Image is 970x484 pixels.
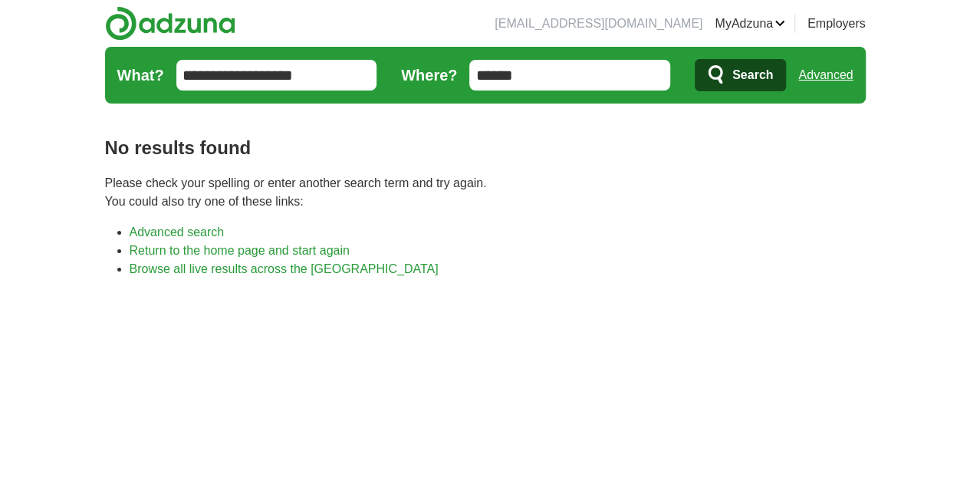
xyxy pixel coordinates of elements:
a: Advanced search [130,226,225,239]
a: MyAdzuna [715,15,785,33]
p: Please check your spelling or enter another search term and try again. You could also try one of ... [105,174,866,211]
img: Adzuna logo [105,6,235,41]
a: Return to the home page and start again [130,244,350,257]
label: Where? [401,64,457,87]
h1: No results found [105,134,866,162]
button: Search [695,59,786,91]
a: Advanced [798,60,853,91]
li: [EMAIL_ADDRESS][DOMAIN_NAME] [495,15,702,33]
a: Browse all live results across the [GEOGRAPHIC_DATA] [130,262,439,275]
label: What? [117,64,164,87]
a: Employers [807,15,866,33]
span: Search [732,60,773,91]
